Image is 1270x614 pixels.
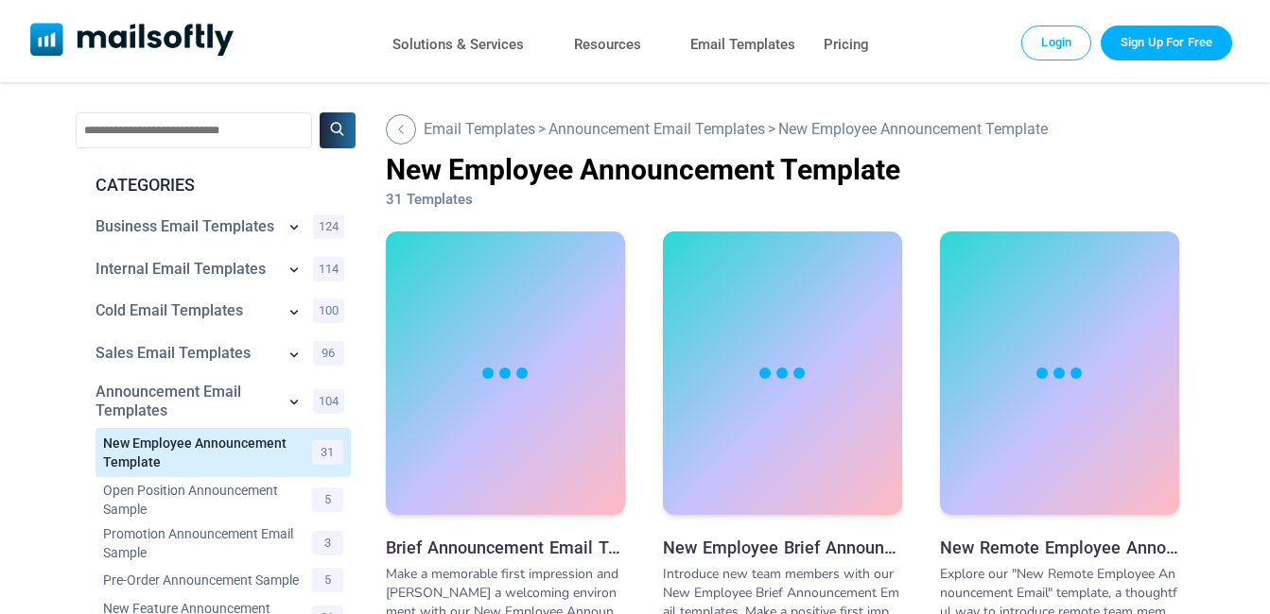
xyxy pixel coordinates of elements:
[1021,26,1091,60] a: Login
[396,125,406,134] img: Back
[285,345,304,367] a: Show subcategories for Sales Email Templates
[1101,26,1232,60] a: Trial
[30,23,234,56] img: Mailsoftly Logo
[96,301,275,320] a: Category
[386,112,1179,145] div: > >
[386,153,1179,186] h1: New Employee Announcement Template
[386,114,421,145] a: Go Back
[386,537,625,557] a: Brief Announcement Email Template
[386,231,625,520] a: Brief Announcement Email Template
[96,217,275,236] a: Category
[392,31,524,59] a: Solutions & Services
[285,392,304,415] a: Show subcategories for Announcement Email Templates
[424,120,535,138] a: Go Back
[103,524,303,562] a: Category
[330,122,344,136] img: Search
[103,434,303,471] a: Category
[103,571,303,589] a: Category
[285,260,304,282] a: Show subcategories for Internal Email Templates
[663,231,902,520] a: New Employee Brief Announcement Email
[285,302,304,325] a: Show subcategories for Cold Email Templates
[940,537,1179,557] a: New Remote Employee Announcement Email
[96,344,275,363] a: Category
[30,23,234,60] a: Mailsoftly
[96,260,275,279] a: Category
[80,173,351,197] div: CATEGORIES
[940,231,1179,520] a: New Remote Employee Announcement Email
[285,217,304,240] a: Show subcategories for Business Email Templates
[690,31,795,59] a: Email Templates
[574,31,641,59] a: Resources
[96,383,275,420] a: Category
[663,537,902,557] a: New Employee Brief Announcement Email
[103,481,303,519] a: Category
[824,31,869,59] a: Pricing
[386,191,473,208] span: 31 Templates
[548,120,765,138] a: Go Back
